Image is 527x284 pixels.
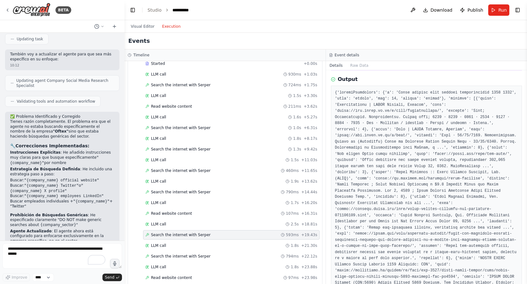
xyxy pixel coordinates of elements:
span: LLM call [151,72,166,77]
p: También voy a actualizar el agente para que sea más específico en su enfoque: [10,52,114,62]
span: 460ms [286,168,299,173]
span: Search the internet with Serper [151,125,211,130]
button: Execution [158,23,184,30]
span: + 21.30s [301,243,317,248]
span: Search the internet with Serper [151,232,211,237]
span: + 1.75s [304,82,317,88]
span: + 0.00s [304,61,317,66]
span: 107ms [286,211,299,216]
span: LLM call [151,179,166,184]
code: "{company_name} official website" [24,178,99,183]
span: 97ms [288,275,299,280]
span: + 5.27s [304,115,317,120]
button: Show right sidebar [513,6,522,14]
li: Buscar empleados individuales + + "Twitter" [10,199,114,209]
p: Tienes razón completamente. El problema era que el agente no estaba buscando específicamente el n... [10,119,114,139]
span: Read website content [151,275,192,280]
span: LLM call [151,157,166,162]
span: + 13.62s [301,179,317,184]
span: 1.7s [291,200,298,205]
button: Details [326,61,347,70]
span: + 3.30s [304,93,317,98]
span: LLM call [151,222,166,227]
p: : He especificado claramente "DO NOT make generic searches about {company_sector}" [10,213,114,228]
span: Run [498,7,507,13]
code: "{company_name}" [73,199,109,204]
li: Buscar: [10,178,114,183]
span: LLM call [151,136,166,141]
span: 1.0s [293,125,301,130]
p: : He añadido instrucciones muy claras para que busque específicamente por nombre [10,150,114,166]
span: 2.5s [291,222,298,227]
span: Publish [467,7,483,13]
p: : He incluido una estrategia paso a paso: [10,167,114,177]
span: + 18.81s [301,222,317,227]
span: Search the internet with Serper [151,82,211,88]
span: LLM call [151,115,166,120]
button: Raw Data [346,61,372,70]
span: + 11.65s [301,168,317,173]
span: + 22.12s [301,254,317,259]
span: Started [151,61,165,66]
strong: Correcciones Implementadas: [15,143,90,148]
code: "{company_name} employees LinkedIn" [24,194,104,198]
span: + 16.20s [301,200,317,205]
span: Validating tools and automation workflow [17,99,95,104]
div: 10:12 [10,63,114,68]
button: Improve [3,273,30,281]
h2: ✅ Problema Identificado y Corregido [10,114,114,119]
code: "{company_name} X profile" [10,184,83,193]
span: + 9.42s [304,147,317,152]
nav: breadcrumb [148,7,196,13]
h3: Event details [335,53,359,58]
span: 1.5s [293,93,301,98]
span: 593ms [286,232,299,237]
h3: 🔧 [10,143,114,149]
button: Send [102,274,122,281]
span: 1.8s [293,136,301,141]
button: Publish [457,4,486,16]
span: Send [105,275,114,280]
textarea: To enrich screen reader interactions, please activate Accessibility in Grammarly extension settings [3,243,122,269]
span: LLM call [151,243,166,248]
span: Search the internet with Serper [151,147,211,152]
span: Read website content [151,211,192,216]
span: + 19.43s [301,232,317,237]
button: Click to speak your automation idea [110,259,119,268]
span: + 23.98s [301,275,317,280]
button: Start a new chat [109,23,119,30]
strong: "Oftex" [53,129,69,133]
span: 211ms [288,104,301,109]
span: + 3.62s [304,104,317,109]
span: Download [431,7,453,13]
code: "{company_name}" [10,156,99,165]
span: 1.8s [291,264,298,270]
button: Download [420,4,455,16]
button: Run [488,4,509,16]
span: Search the internet with Serper [151,190,211,195]
span: LLM call [151,93,166,98]
span: Updating task [17,37,43,42]
span: Read website content [151,104,192,109]
h2: Events [128,37,150,45]
a: Studio [148,8,162,13]
strong: Prohibición de Búsquedas Genéricas [10,213,88,217]
span: + 8.17s [304,136,317,141]
span: Search the internet with Serper [151,168,211,173]
code: "{company_name} Twitter" [24,184,79,188]
span: 794ms [286,254,299,259]
span: 1.5s [291,157,298,162]
span: 1.3s [293,147,301,152]
span: Updating agent Company Social Media Research Specialist [16,78,114,88]
span: Search the internet with Serper [151,254,211,259]
span: LLM call [151,264,166,270]
span: + 1.03s [304,72,317,77]
span: 790ms [286,190,299,195]
p: : El agente ahora está configurado para enfocarse exclusivamente en la empresa específica, no en ... [10,229,114,244]
span: 724ms [288,82,301,88]
span: + 6.31s [304,125,317,130]
span: + 23.88s [301,264,317,270]
span: + 16.31s [301,211,317,216]
strong: Estrategia de Búsqueda Definida [10,167,80,171]
li: Buscar: [10,194,114,199]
